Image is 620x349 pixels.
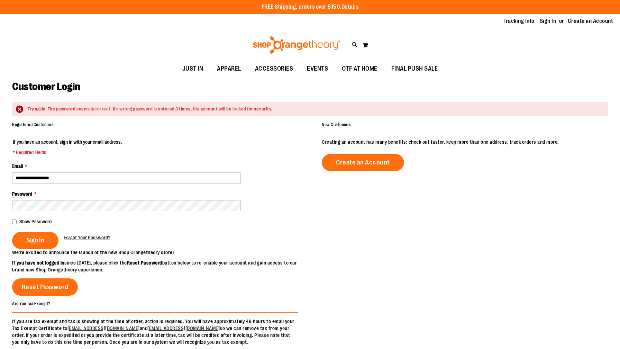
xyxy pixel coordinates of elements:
a: Reset Password [12,278,78,296]
a: FINAL PUSH SALE [384,61,445,77]
span: EVENTS [307,61,328,77]
span: APPAREL [217,61,241,77]
span: JUST IN [182,61,203,77]
strong: Reset Password [127,260,162,266]
a: ACCESSORIES [248,61,300,77]
strong: Are You Tax Exempt? [12,301,51,306]
span: Customer Login [12,81,80,92]
a: Details [341,4,359,10]
span: Email [12,163,23,169]
a: Sign In [540,17,556,25]
p: since [DATE], please click the button below to re-enable your account and gain access to our bran... [12,259,310,273]
img: Shop Orangetheory [252,36,341,54]
span: Forgot Your Password? [64,235,110,240]
p: We’re excited to announce the launch of the new Shop Orangetheory store! [12,249,310,256]
a: APPAREL [210,61,248,77]
a: [EMAIL_ADDRESS][DOMAIN_NAME] [67,325,140,331]
p: If you are tax exempt and tax is showing at the time of order, action is required. You will have ... [12,318,298,346]
span: Create an Account [336,159,390,166]
a: [EMAIL_ADDRESS][DOMAIN_NAME] [147,325,220,331]
span: * Required Fields [13,149,122,156]
a: Create an Account [568,17,613,25]
span: Sign In [26,236,44,244]
span: ACCESSORIES [255,61,293,77]
a: JUST IN [175,61,210,77]
strong: New Customers [322,122,351,127]
span: OTF AT HOME [342,61,377,77]
legend: If you have an account, sign in with your email address. [12,138,122,156]
a: Create an Account [322,154,404,171]
p: Creating an account has many benefits: check out faster, keep more than one address, track orders... [322,138,608,145]
p: FREE Shipping, orders over $150. [262,3,359,11]
a: EVENTS [300,61,335,77]
span: Password [12,191,32,197]
strong: If you have not logged in [12,260,64,266]
span: Show Password [19,219,52,224]
a: Tracking Info [503,17,535,25]
a: Forgot Your Password? [64,234,110,241]
div: Try again. The password seems incorrect. If a wrong password is entered 3 times, the account will... [28,106,601,113]
strong: Registered Customers [12,122,54,127]
button: Sign In [12,232,58,249]
span: Reset Password [22,283,69,291]
a: OTF AT HOME [335,61,384,77]
span: FINAL PUSH SALE [391,61,438,77]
